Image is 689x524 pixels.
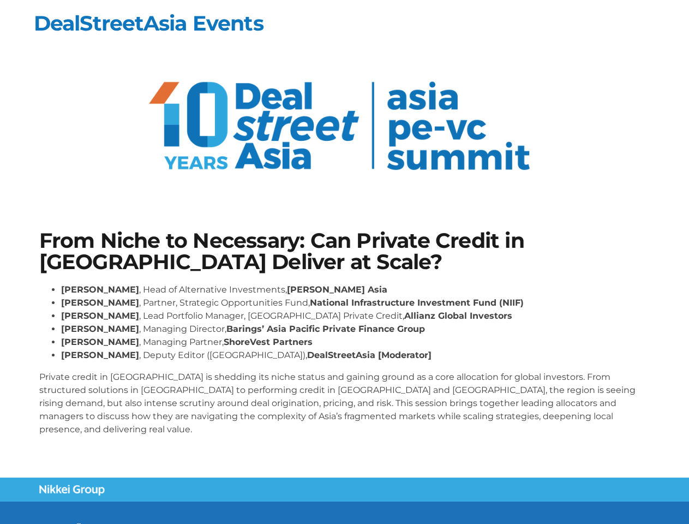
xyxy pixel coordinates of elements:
[224,337,313,347] strong: ShoreVest Partners
[61,284,139,295] strong: [PERSON_NAME]
[61,337,139,347] strong: [PERSON_NAME]
[61,324,139,334] strong: [PERSON_NAME]
[61,311,139,321] strong: [PERSON_NAME]
[61,296,650,309] li: , Partner, Strategic Opportunities Fund,
[226,324,425,334] strong: Barings’ Asia Pacific Private Finance Group
[287,284,387,295] strong: [PERSON_NAME] Asia
[61,309,650,323] li: , Lead Portfolio Manager, [GEOGRAPHIC_DATA] Private Credit,
[61,283,650,296] li: , Head of Alternative Investments,
[61,350,139,360] strong: [PERSON_NAME]
[39,371,650,436] p: Private credit in [GEOGRAPHIC_DATA] is shedding its niche status and gaining ground as a core all...
[61,323,650,336] li: , Managing Director,
[307,350,432,360] strong: DealStreetAsia [Moderator]
[34,10,263,36] a: DealStreetAsia Events
[61,349,650,362] li: , Deputy Editor ([GEOGRAPHIC_DATA]),
[39,485,105,496] img: Nikkei Group
[61,297,139,308] strong: [PERSON_NAME]
[39,230,650,272] h1: From Niche to Necessary: Can Private Credit in [GEOGRAPHIC_DATA] Deliver at Scale?
[404,311,512,321] strong: Allianz Global Investors
[310,297,524,308] strong: National Infrastructure Investment Fund (NIIF)
[61,336,650,349] li: , Managing Partner,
